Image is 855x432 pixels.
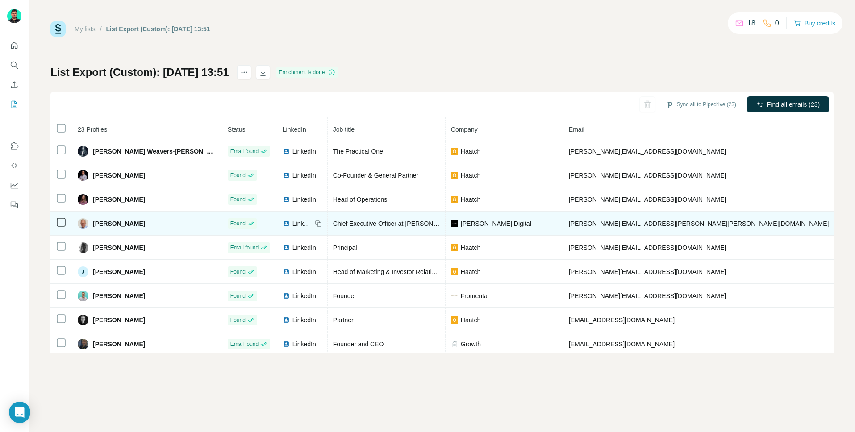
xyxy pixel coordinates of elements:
span: [PERSON_NAME] [93,291,145,300]
img: LinkedIn logo [283,172,290,179]
span: Found [230,195,246,204]
span: Co-Founder & General Partner [333,172,418,179]
img: Avatar [78,218,88,229]
img: LinkedIn logo [283,268,290,275]
div: Open Intercom Messenger [9,402,30,423]
button: Sync all to Pipedrive (23) [660,98,742,111]
img: Surfe Logo [50,21,66,37]
span: LinkedIn [292,219,312,228]
img: Avatar [78,242,88,253]
button: Quick start [7,37,21,54]
span: Find all emails (23) [767,100,820,109]
p: 0 [775,18,779,29]
span: Email found [230,340,259,348]
span: Growth [461,340,481,349]
span: Status [228,126,246,133]
img: company-logo [451,316,458,324]
button: Buy credits [794,17,835,29]
span: Haatch [461,267,480,276]
span: Found [230,316,246,324]
span: Haatch [461,316,480,324]
span: LinkedIn [292,195,316,204]
span: [PERSON_NAME] [93,195,145,204]
button: Use Surfe API [7,158,21,174]
span: Fromental [461,291,489,300]
span: LinkedIn [292,267,316,276]
button: actions [237,65,251,79]
button: Use Surfe on LinkedIn [7,138,21,154]
span: Company [451,126,478,133]
span: [PERSON_NAME] [93,243,145,252]
span: [PERSON_NAME] [93,171,145,180]
span: Email found [230,244,259,252]
h1: List Export (Custom): [DATE] 13:51 [50,65,229,79]
img: company-logo [451,196,458,203]
span: [PERSON_NAME][EMAIL_ADDRESS][PERSON_NAME][PERSON_NAME][DOMAIN_NAME] [569,220,829,227]
span: LinkedIn [292,291,316,300]
li: / [100,25,102,33]
span: Found [230,292,246,300]
span: [PERSON_NAME][EMAIL_ADDRESS][DOMAIN_NAME] [569,172,726,179]
span: [EMAIL_ADDRESS][DOMAIN_NAME] [569,316,675,324]
img: company-logo [451,292,458,299]
img: Avatar [78,194,88,205]
a: My lists [75,25,96,33]
button: Feedback [7,197,21,213]
span: LinkedIn [283,126,306,133]
span: LinkedIn [292,171,316,180]
img: Avatar [7,9,21,23]
span: Haatch [461,195,480,204]
span: [PERSON_NAME][EMAIL_ADDRESS][DOMAIN_NAME] [569,148,726,155]
span: [PERSON_NAME] [93,340,145,349]
span: Head of Operations [333,196,387,203]
span: Found [230,220,246,228]
span: Chief Executive Officer at [PERSON_NAME] Digital [333,220,476,227]
span: [PERSON_NAME] [93,316,145,324]
span: [PERSON_NAME][EMAIL_ADDRESS][DOMAIN_NAME] [569,196,726,203]
span: Haatch [461,171,480,180]
span: [PERSON_NAME] Digital [461,219,531,228]
img: LinkedIn logo [283,148,290,155]
img: Avatar [78,291,88,301]
span: LinkedIn [292,147,316,156]
button: Search [7,57,21,73]
span: [EMAIL_ADDRESS][DOMAIN_NAME] [569,341,675,348]
span: Founder and CEO [333,341,384,348]
img: company-logo [451,172,458,179]
span: Found [230,268,246,276]
img: Avatar [78,315,88,325]
span: Email [569,126,584,133]
img: company-logo [451,148,458,155]
img: LinkedIn logo [283,292,290,299]
img: LinkedIn logo [283,316,290,324]
span: LinkedIn [292,243,316,252]
img: LinkedIn logo [283,196,290,203]
img: company-logo [451,220,458,227]
img: company-logo [451,244,458,251]
span: [PERSON_NAME][EMAIL_ADDRESS][DOMAIN_NAME] [569,268,726,275]
span: Haatch [461,147,480,156]
span: [PERSON_NAME] Weavers-[PERSON_NAME] [93,147,217,156]
img: LinkedIn logo [283,220,290,227]
button: Dashboard [7,177,21,193]
span: [PERSON_NAME][EMAIL_ADDRESS][DOMAIN_NAME] [569,292,726,299]
span: Found [230,171,246,179]
div: List Export (Custom): [DATE] 13:51 [106,25,210,33]
span: LinkedIn [292,340,316,349]
span: Principal [333,244,357,251]
span: LinkedIn [292,316,316,324]
span: Email found [230,147,259,155]
span: Founder [333,292,356,299]
div: J [78,266,88,277]
p: 18 [747,18,755,29]
img: Avatar [78,170,88,181]
button: Find all emails (23) [747,96,829,112]
img: LinkedIn logo [283,244,290,251]
img: Avatar [78,339,88,349]
img: Avatar [78,146,88,157]
span: 23 Profiles [78,126,107,133]
div: Enrichment is done [276,67,338,78]
span: [PERSON_NAME] [93,267,145,276]
span: Partner [333,316,354,324]
span: Head of Marketing & Investor Relations [333,268,442,275]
